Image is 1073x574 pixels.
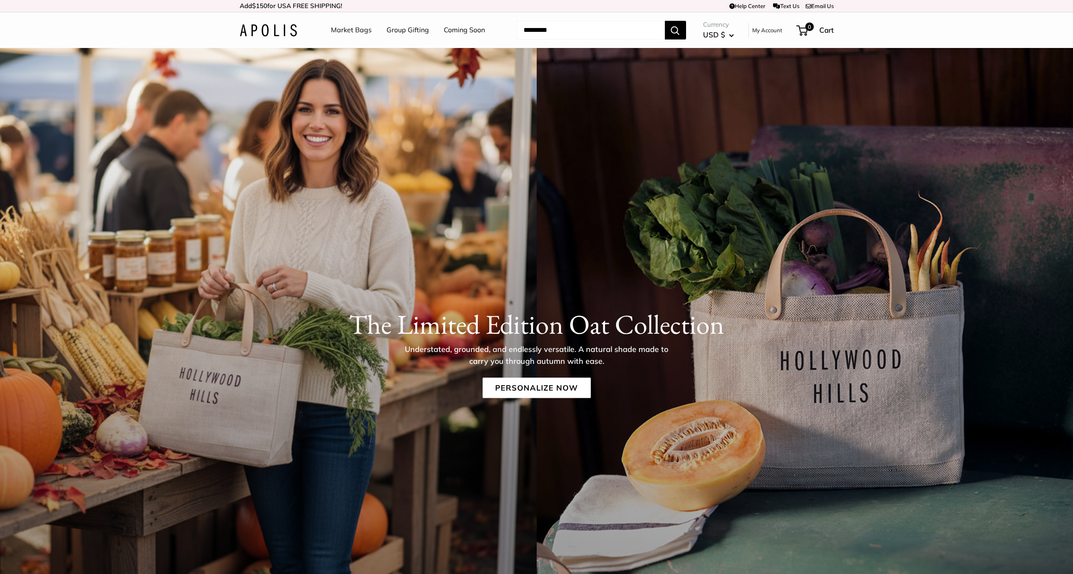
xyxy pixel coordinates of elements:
[240,308,834,340] h1: The Limited Edition Oat Collection
[331,24,372,37] a: Market Bags
[387,24,429,37] a: Group Gifting
[703,28,734,42] button: USD $
[797,23,834,37] a: 0 Cart
[752,25,782,35] a: My Account
[444,24,485,37] a: Coming Soon
[703,30,725,39] span: USD $
[773,3,799,9] a: Text Us
[819,25,834,34] span: Cart
[399,343,675,367] p: Understated, grounded, and endlessly versatile. A natural shade made to carry you through autumn ...
[240,24,297,37] img: Apolis
[805,23,813,31] span: 0
[729,3,765,9] a: Help Center
[806,3,834,9] a: Email Us
[665,21,686,39] button: Search
[703,19,734,31] span: Currency
[482,378,591,398] a: Personalize Now
[517,21,665,39] input: Search...
[252,2,267,10] span: $150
